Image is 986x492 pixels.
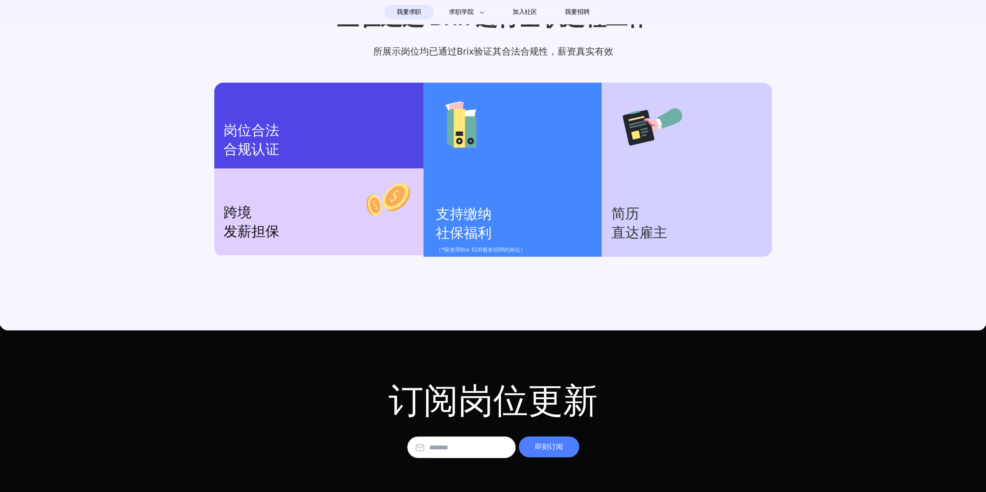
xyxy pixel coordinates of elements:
p: 支持缴纳 社保福利 [436,205,594,243]
p: 岗位合法 合规认证 [224,121,414,159]
p: （*限使用Brix EOR服务招聘的岗位） [436,245,594,254]
p: 跨境 发薪担保 [224,203,414,241]
p: 简历 直达雇主 [611,204,762,242]
span: 求职学院 [449,7,473,17]
span: 我要求职 [397,6,421,18]
span: 我要招聘 [565,7,589,17]
div: 即刻订阅 [519,436,579,457]
span: 加入社区 [513,6,537,18]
